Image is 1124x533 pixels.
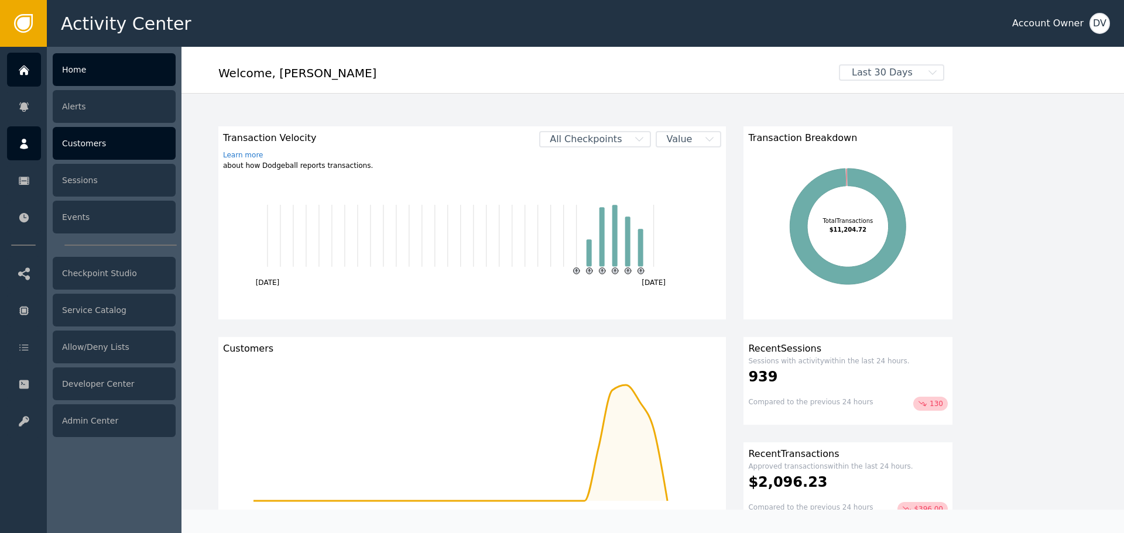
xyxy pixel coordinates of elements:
div: Events [53,201,176,233]
rect: Transaction2025-08-16 [638,229,643,266]
rect: Transaction2025-08-13 [599,207,605,266]
a: Admin Center [7,404,176,438]
a: Customers [7,126,176,160]
a: Sessions [7,163,176,197]
div: Account Owner [1012,16,1084,30]
span: Transaction Velocity [223,131,373,145]
div: Checkpoint Studio [53,257,176,290]
div: Admin Center [53,404,176,437]
div: Developer Center [53,367,176,400]
a: Events [7,200,176,234]
div: Welcome , [PERSON_NAME] [218,64,831,90]
a: Developer Center [7,367,176,401]
button: Last 30 Days [831,64,952,81]
button: All Checkpoints [539,131,651,147]
div: about how Dodgeball reports transactions. [223,150,373,171]
span: Value [657,132,701,146]
span: Activity Center [61,11,191,37]
button: DV [1089,13,1110,34]
div: Home [53,53,176,86]
text: [DATE] [256,278,280,287]
button: Value [656,131,721,147]
a: Alerts [7,90,176,123]
div: Approved transactions within the last 24 hours. [748,461,948,472]
span: Transaction Breakdown [748,131,857,145]
tspan: Total Transactions [823,218,873,224]
div: 939 [748,366,948,387]
div: Sessions [53,164,176,197]
a: Checkpoint Studio [7,256,176,290]
rect: Transaction2025-08-14 [612,205,618,266]
span: $396.00 [914,503,943,515]
a: Learn more [223,150,373,160]
div: Sessions with activity within the last 24 hours. [748,356,948,366]
span: Last 30 Days [840,66,924,80]
div: Service Catalog [53,294,176,326]
a: Allow/Deny Lists [7,330,176,364]
tspan: $11,204.72 [830,226,866,233]
div: Alerts [53,90,176,123]
div: $2,096.23 [748,472,948,493]
div: Recent Sessions [748,342,948,356]
div: Compared to the previous 24 hours [748,502,873,516]
rect: Transaction2025-08-12 [587,239,592,266]
rect: Transaction2025-08-15 [625,216,630,266]
div: Compared to the previous 24 hours [748,397,873,411]
span: All Checkpoints [540,132,631,146]
div: Customers [223,342,721,356]
div: Allow/Deny Lists [53,331,176,363]
a: Home [7,53,176,87]
span: 130 [930,398,943,410]
div: Customers [53,127,176,160]
text: [DATE] [642,278,666,287]
a: Service Catalog [7,293,176,327]
div: Recent Transactions [748,447,948,461]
